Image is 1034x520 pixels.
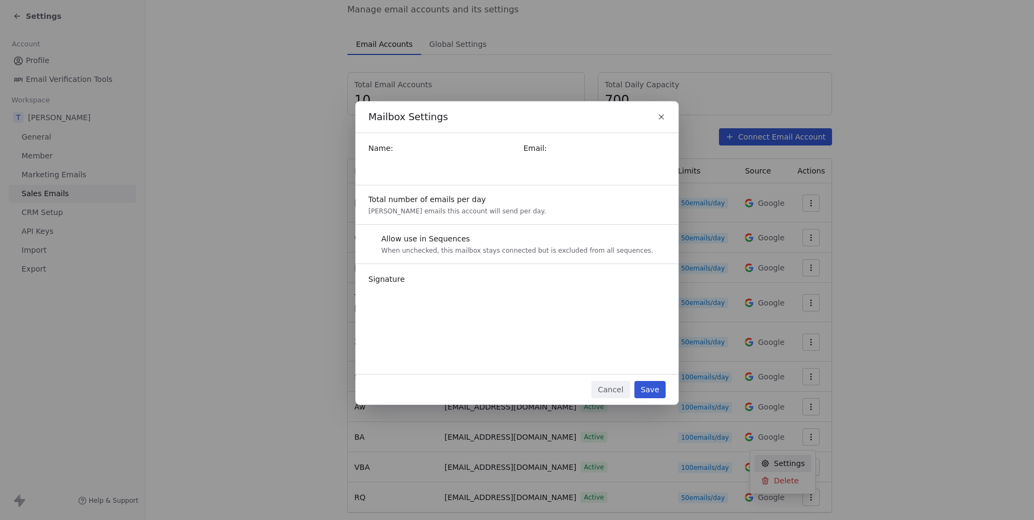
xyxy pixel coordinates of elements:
span: Signature [368,275,405,283]
span: Mailbox Settings [368,110,448,124]
div: Allow use in Sequences [381,233,653,244]
button: Cancel [591,381,630,398]
span: Name: [368,144,393,152]
div: When unchecked, this mailbox stays connected but is excluded from all sequences. [381,246,653,255]
button: Save [634,381,666,398]
span: Email: [523,144,547,152]
div: [PERSON_NAME] emails this account will send per day. [368,207,546,216]
div: Total number of emails per day [368,194,546,205]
